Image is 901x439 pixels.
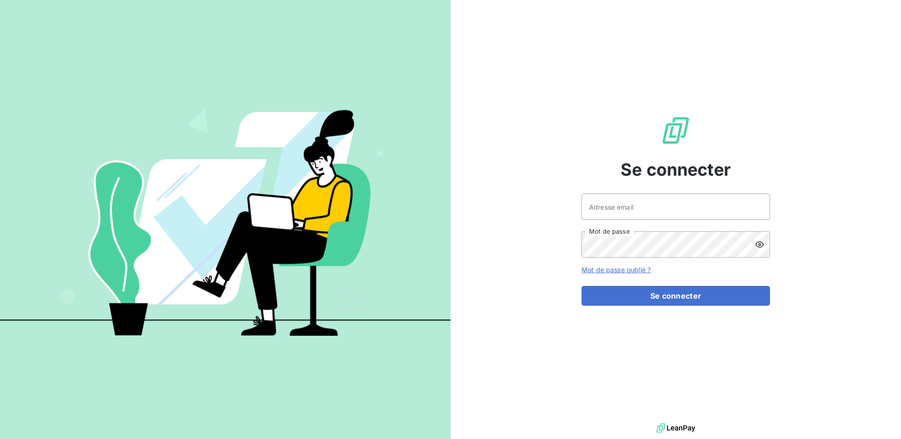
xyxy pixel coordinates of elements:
[656,421,695,435] img: logo
[661,115,691,146] img: Logo LeanPay
[582,266,651,274] a: Mot de passe oublié ?
[621,157,731,182] span: Se connecter
[582,194,770,220] input: placeholder
[582,286,770,306] button: Se connecter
